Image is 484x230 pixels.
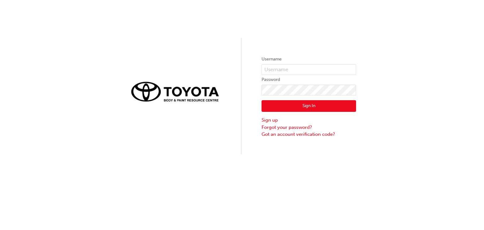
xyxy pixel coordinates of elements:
[262,64,356,75] input: Username
[262,76,356,83] label: Password
[262,100,356,112] button: Sign In
[262,117,356,124] a: Sign up
[128,78,222,105] img: Trak
[262,124,356,131] a: Forgot your password?
[262,131,356,138] a: Got an account verification code?
[262,55,356,63] label: Username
